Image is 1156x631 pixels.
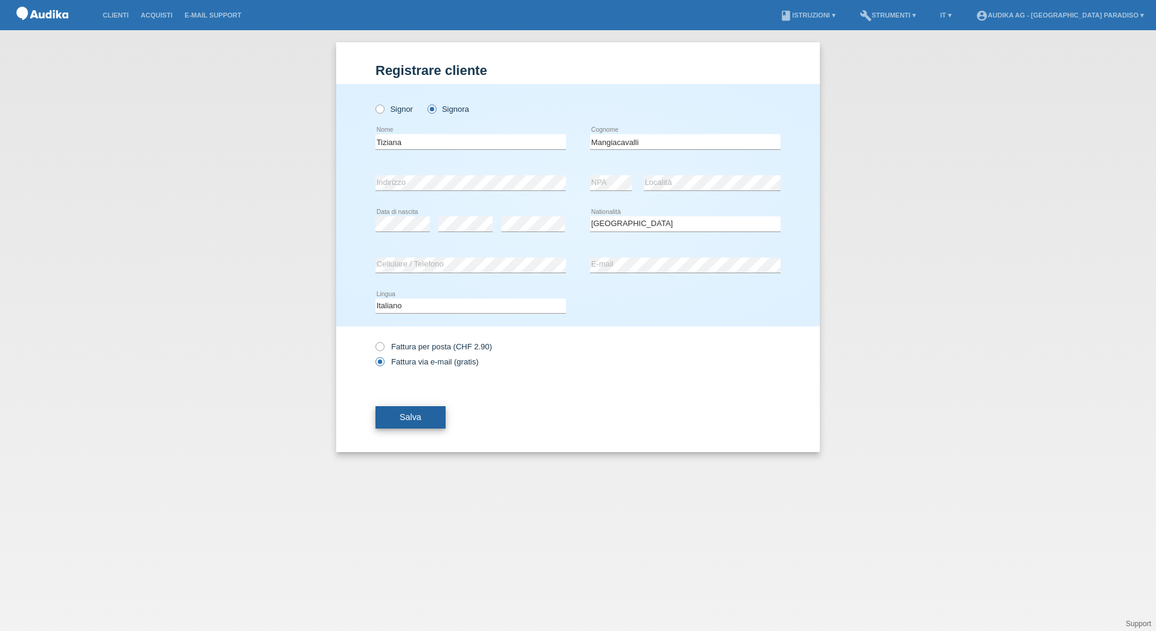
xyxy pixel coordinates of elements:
label: Fattura per posta (CHF 2.90) [375,342,492,351]
span: Salva [400,412,421,422]
button: Salva [375,406,446,429]
i: account_circle [976,10,988,22]
input: Signora [427,105,435,112]
input: Fattura per posta (CHF 2.90) [375,342,383,357]
input: Signor [375,105,383,112]
a: POS — MF Group [12,24,73,33]
i: book [780,10,792,22]
a: Support [1126,620,1151,628]
a: E-mail Support [178,11,247,19]
h1: Registrare cliente [375,63,781,78]
label: Fattura via e-mail (gratis) [375,357,478,366]
a: bookIstruzioni ▾ [774,11,841,19]
a: IT ▾ [934,11,958,19]
input: Fattura via e-mail (gratis) [375,357,383,372]
a: account_circleAudika AG - [GEOGRAPHIC_DATA] Paradiso ▾ [970,11,1150,19]
a: buildStrumenti ▾ [854,11,922,19]
label: Signora [427,105,469,114]
a: Clienti [97,11,135,19]
i: build [860,10,872,22]
a: Acquisti [135,11,179,19]
label: Signor [375,105,413,114]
